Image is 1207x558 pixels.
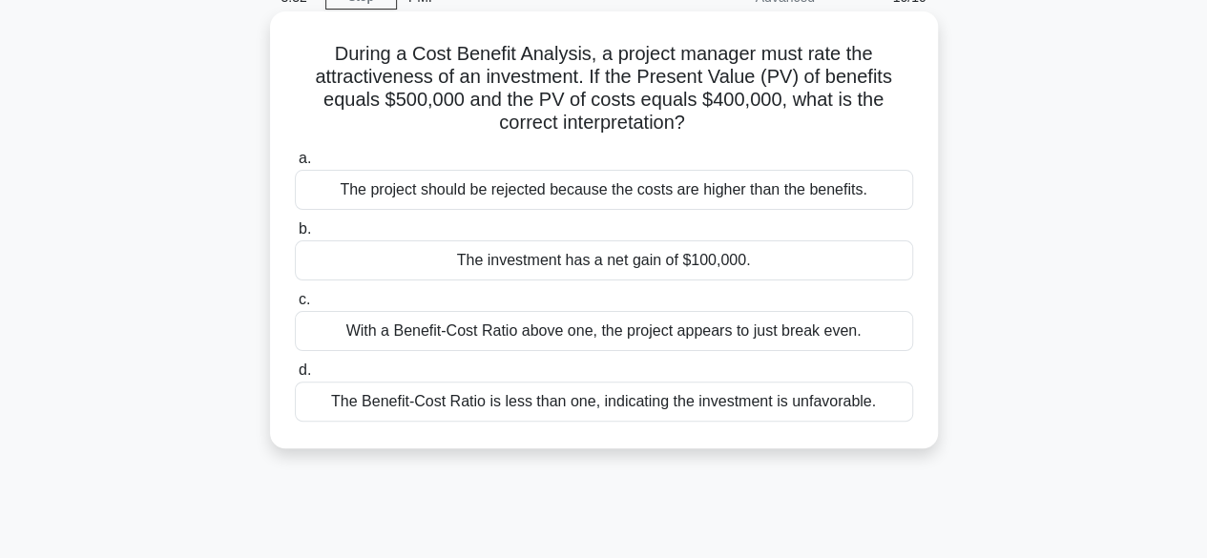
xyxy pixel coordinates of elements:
[295,311,913,351] div: With a Benefit-Cost Ratio above one, the project appears to just break even.
[295,382,913,422] div: The Benefit-Cost Ratio is less than one, indicating the investment is unfavorable.
[293,42,915,135] h5: During a Cost Benefit Analysis, a project manager must rate the attractiveness of an investment. ...
[299,220,311,237] span: b.
[299,362,311,378] span: d.
[299,291,310,307] span: c.
[295,170,913,210] div: The project should be rejected because the costs are higher than the benefits.
[295,240,913,280] div: The investment has a net gain of $100,000.
[299,150,311,166] span: a.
